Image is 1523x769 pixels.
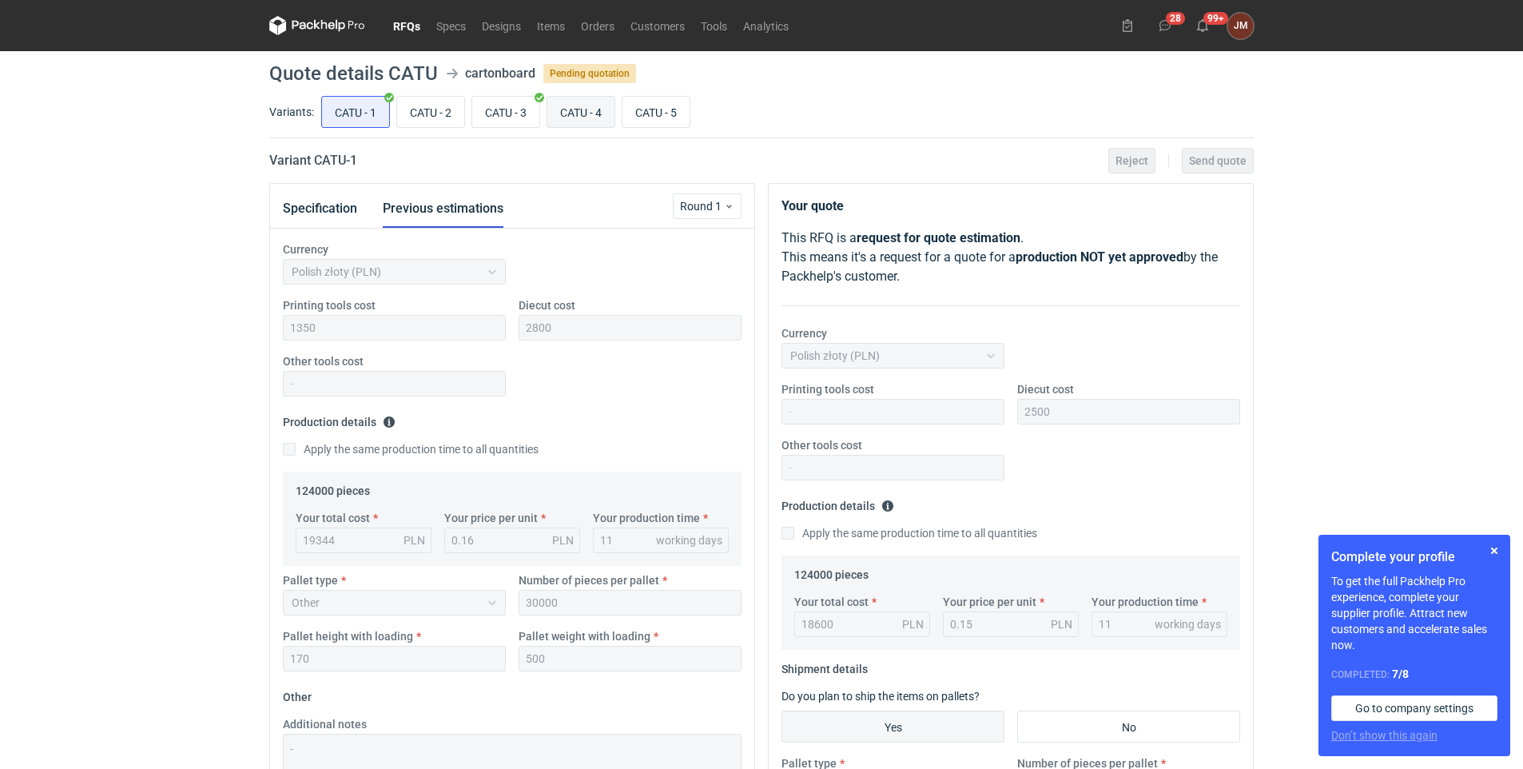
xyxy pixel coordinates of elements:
[283,684,312,703] legend: Other
[781,229,1240,286] p: This RFQ is a . This means it's a request for a quote for a by the Packhelp's customer.
[781,656,868,675] legend: Shipment details
[1331,573,1497,653] p: To get the full Packhelp Pro experience, complete your supplier profile. Attract new customers an...
[680,198,724,214] span: Round 1
[283,628,413,644] label: Pallet height with loading
[1051,616,1072,632] div: PLN
[519,297,575,313] label: Diecut cost
[693,16,735,35] a: Tools
[857,230,1020,245] strong: request for quote estimation
[1152,13,1178,38] button: 28
[396,96,465,128] label: CATU - 2
[471,96,540,128] label: CATU - 3
[781,437,862,453] label: Other tools cost
[269,151,357,170] h2: Variant CATU - 1
[383,189,503,228] button: Previous estimations
[283,241,328,257] label: Currency
[781,198,844,213] strong: Your quote
[547,96,615,128] label: CATU - 4
[622,96,690,128] label: CATU - 5
[1485,541,1504,560] button: Skip for now
[428,16,474,35] a: Specs
[283,297,376,313] label: Printing tools cost
[1331,695,1497,721] a: Go to company settings
[1092,594,1199,610] label: Your production time
[1227,13,1254,39] div: JOANNA MOCZAŁA
[794,594,869,610] label: Your total cost
[529,16,573,35] a: Items
[269,64,438,83] h1: Quote details CATU
[781,381,874,397] label: Printing tools cost
[1392,667,1409,680] strong: 7 / 8
[552,532,574,548] div: PLN
[519,628,650,644] label: Pallet weight with loading
[1331,548,1497,567] h1: Complete your profile
[781,525,1037,541] label: Apply the same production time to all quantities
[781,690,980,703] label: Do you plan to ship the items on pallets?
[573,16,622,35] a: Orders
[283,572,338,588] label: Pallet type
[781,493,894,512] legend: Production details
[283,353,364,369] label: Other tools cost
[622,16,693,35] a: Customers
[1155,616,1221,632] div: working days
[794,562,869,581] legend: 124000 pieces
[296,510,370,526] label: Your total cost
[519,572,659,588] label: Number of pieces per pallet
[943,594,1036,610] label: Your price per unit
[1182,148,1254,173] button: Send quote
[1108,148,1155,173] button: Reject
[321,96,390,128] label: CATU - 1
[283,189,357,228] button: Specification
[444,510,538,526] label: Your price per unit
[1016,249,1183,265] strong: production NOT yet approved
[1227,13,1254,39] button: JM
[656,532,722,548] div: working days
[1331,666,1497,683] div: Completed:
[781,325,827,341] label: Currency
[474,16,529,35] a: Designs
[1189,155,1247,166] span: Send quote
[296,478,370,497] legend: 124000 pieces
[902,616,924,632] div: PLN
[283,716,367,732] label: Additional notes
[269,104,314,120] label: Variants:
[1115,155,1148,166] span: Reject
[1017,381,1074,397] label: Diecut cost
[283,441,539,457] label: Apply the same production time to all quantities
[735,16,797,35] a: Analytics
[385,16,428,35] a: RFQs
[283,409,396,428] legend: Production details
[593,510,700,526] label: Your production time
[269,16,365,35] svg: Packhelp Pro
[1331,727,1438,743] button: Don’t show this again
[404,532,425,548] div: PLN
[1190,13,1215,38] button: 99+
[543,64,636,83] span: Pending quotation
[465,64,535,83] div: cartonboard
